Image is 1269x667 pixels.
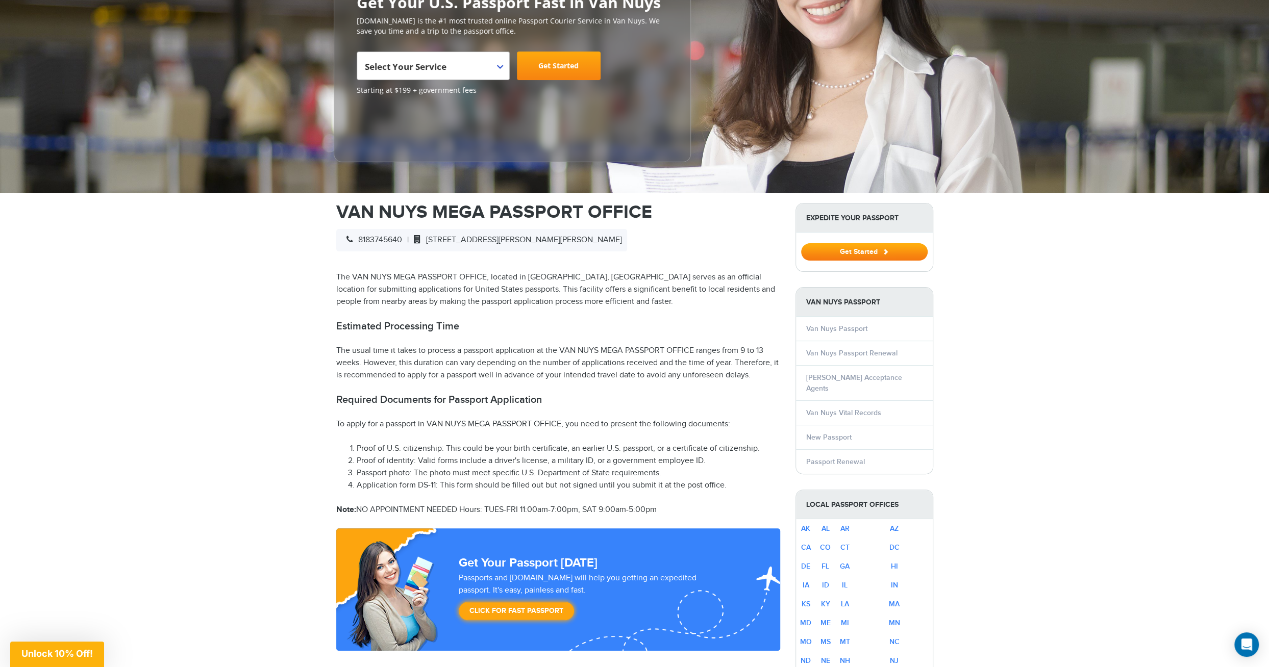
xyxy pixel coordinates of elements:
[796,288,933,317] strong: Van Nuys Passport
[820,619,831,627] a: ME
[336,203,780,221] h1: VAN NUYS MEGA PASSPORT OFFICE
[806,349,898,357] a: Van Nuys Passport Renewal
[800,619,811,627] a: MD
[801,543,811,552] a: CA
[822,524,830,533] a: AL
[365,56,499,84] span: Select Your Service
[842,581,848,589] a: IL
[455,572,733,625] div: Passports and [DOMAIN_NAME] will help you getting an expedited passport. It's easy, painless and ...
[357,85,668,95] span: Starting at $199 + government fees
[517,52,601,80] a: Get Started
[796,490,933,519] strong: Local Passport Offices
[336,505,356,515] strong: Note:
[409,235,622,245] span: [STREET_ADDRESS][PERSON_NAME][PERSON_NAME]
[891,562,898,571] a: HI
[800,637,812,646] a: MO
[459,602,574,620] a: Click for Fast Passport
[801,562,810,571] a: DE
[357,467,780,479] li: Passport photo: The photo must meet specific U.S. Department of State requirements.
[822,581,829,589] a: ID
[801,656,811,665] a: ND
[459,555,598,570] strong: Get Your Passport [DATE]
[336,394,780,406] h2: Required Documents for Passport Application
[822,562,829,571] a: FL
[840,543,850,552] a: CT
[796,203,933,233] strong: Expedite Your Passport
[820,637,831,646] a: MS
[806,408,881,417] a: Van Nuys Vital Records
[357,455,780,467] li: Proof of identity: Valid forms include a driver's license, a military ID, or a government employe...
[840,656,850,665] a: NH
[357,100,433,151] iframe: Customer reviews powered by Trustpilot
[801,243,928,261] button: Get Started
[1234,632,1259,657] div: Open Intercom Messenger
[841,600,849,608] a: LA
[357,443,780,455] li: Proof of U.S. citizenship: This could be your birth certificate, an earlier U.S. passport, or a c...
[821,656,830,665] a: NE
[889,543,900,552] a: DC
[821,600,830,608] a: KY
[357,52,510,80] span: Select Your Service
[336,345,780,381] p: The usual time it takes to process a passport application at the VAN NUYS MEGA PASSPORT OFFICE ra...
[890,656,899,665] a: NJ
[341,235,402,245] span: 8183745640
[820,543,831,552] a: CO
[336,504,780,516] p: NO APPOINTMENT NEEDED Hours: TUES-FRI 11:00am-7:00pm, SAT 9:00am-5:00pm
[357,479,780,492] li: Application form DS-11: This form should be filled out but not signed until you submit it at the ...
[889,600,900,608] a: MA
[10,642,104,667] div: Unlock 10% Off!
[806,457,865,466] a: Passport Renewal
[891,581,898,589] a: IN
[889,637,900,646] a: NC
[889,619,900,627] a: MN
[365,61,446,72] span: Select Your Service
[840,637,850,646] a: MT
[801,247,928,255] a: Get Started
[801,524,810,533] a: AK
[357,16,668,36] p: [DOMAIN_NAME] is the #1 most trusted online Passport Courier Service in Van Nuys. We save you tim...
[336,229,627,251] div: |
[806,324,867,333] a: Van Nuys Passport
[336,271,780,308] p: The VAN NUYS MEGA PASSPORT OFFICE, located in [GEOGRAPHIC_DATA], [GEOGRAPHIC_DATA] serves as an o...
[336,418,780,430] p: To apply for a passport in VAN NUYS MEGA PASSPORT OFFICE, you need to present the following docum...
[803,581,809,589] a: IA
[21,648,93,659] span: Unlock 10% Off!
[806,373,902,393] a: [PERSON_NAME] Acceptance Agents
[802,600,810,608] a: KS
[806,433,852,442] a: New Passport
[890,524,899,533] a: AZ
[336,320,780,332] h2: Estimated Processing Time
[841,619,849,627] a: MI
[840,562,850,571] a: GA
[840,524,850,533] a: AR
